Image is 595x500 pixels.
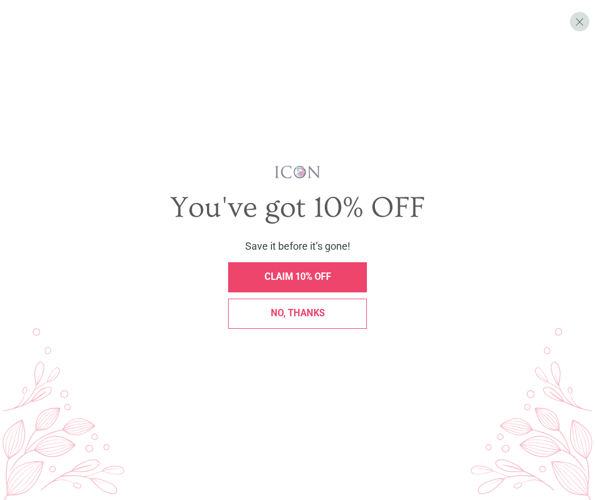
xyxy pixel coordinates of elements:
[271,308,325,319] span: No, thanks
[575,15,584,28] span: X
[274,165,322,179] img: iconwallstickersl_1754656298800.png
[245,240,350,252] span: Save it before it’s gone!
[170,191,425,225] span: You've got 10% OFF
[265,271,331,282] span: CLAIM 10% OFF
